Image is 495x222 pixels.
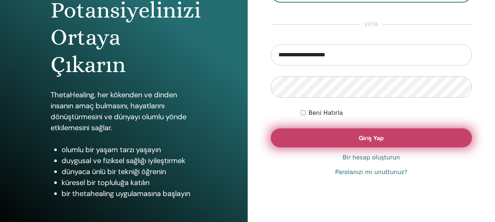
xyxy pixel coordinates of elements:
font: Beni Hatırla [309,109,343,116]
font: Giriş Yap [359,134,384,142]
font: dünyaca ünlü bir tekniği öğrenin [62,167,166,176]
font: duygusal ve fiziksel sağlığı iyileştirmek [62,156,185,165]
font: bir thetahealing uygulamasına başlayın [62,189,190,198]
div: Beni süresiz olarak veya manuel olarak çıkış yapana kadar kimlik doğrulamalı tut [301,109,472,117]
font: ThetaHealing, her kökenden ve dinden insanın amaç bulmasını, hayatlarını dönüştürmesini ve dünyay... [51,90,186,132]
button: Giriş Yap [271,128,472,147]
font: veya [364,20,378,28]
font: küresel bir topluluğa katılın [62,178,149,187]
font: olumlu bir yaşam tarzı yaşayın [62,145,161,154]
a: Parolanızı mı unuttunuz? [335,168,407,177]
font: Parolanızı mı unuttunuz? [335,169,407,176]
font: Bir hesap oluşturun [343,154,400,161]
a: Bir hesap oluşturun [343,153,400,162]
